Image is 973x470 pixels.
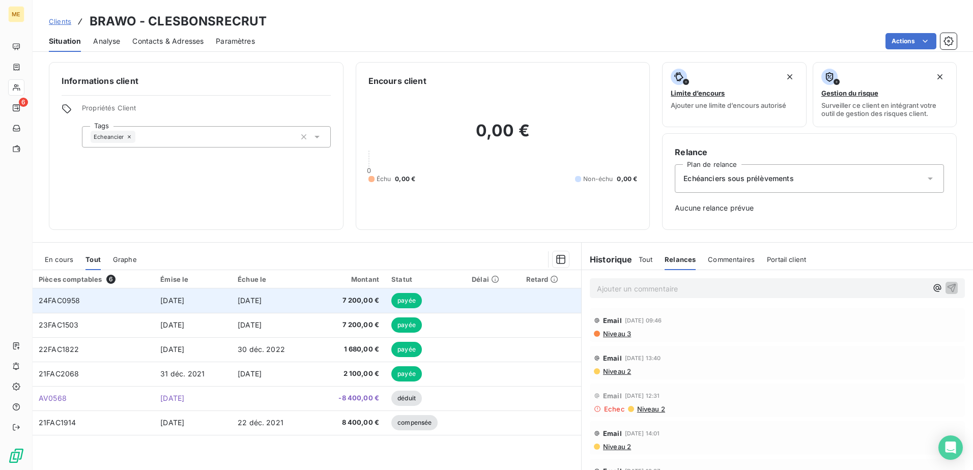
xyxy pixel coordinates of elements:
[662,62,806,127] button: Limite d’encoursAjouter une limite d’encours autorisé
[49,16,71,26] a: Clients
[39,320,78,329] span: 23FAC1503
[160,418,184,427] span: [DATE]
[8,6,24,22] div: ME
[391,317,422,333] span: payée
[82,104,331,118] span: Propriétés Client
[526,275,575,283] div: Retard
[603,392,622,400] span: Email
[238,345,285,354] span: 30 déc. 2022
[617,174,637,184] span: 0,00 €
[391,391,422,406] span: déduit
[625,393,660,399] span: [DATE] 12:31
[39,345,79,354] span: 22FAC1822
[113,255,137,263] span: Graphe
[39,275,148,284] div: Pièces comptables
[160,345,184,354] span: [DATE]
[319,320,379,330] span: 7 200,00 €
[708,255,755,263] span: Commentaires
[603,354,622,362] span: Email
[625,317,662,324] span: [DATE] 09:46
[160,296,184,305] span: [DATE]
[671,101,786,109] span: Ajouter une limite d’encours autorisé
[160,320,184,329] span: [DATE]
[319,344,379,355] span: 1 680,00 €
[49,36,81,46] span: Situation
[85,255,101,263] span: Tout
[821,89,878,97] span: Gestion du risque
[391,275,460,283] div: Statut
[132,36,204,46] span: Contacts & Adresses
[683,173,793,184] span: Echéanciers sous prélèvements
[391,293,422,308] span: payée
[238,296,262,305] span: [DATE]
[49,17,71,25] span: Clients
[377,174,391,184] span: Échu
[216,36,255,46] span: Paramètres
[602,443,631,451] span: Niveau 2
[238,320,262,329] span: [DATE]
[602,367,631,375] span: Niveau 2
[813,62,957,127] button: Gestion du risqueSurveiller ce client en intégrant votre outil de gestion des risques client.
[391,415,438,430] span: compensée
[675,203,944,213] span: Aucune relance prévue
[604,405,625,413] span: Echec
[90,12,267,31] h3: BRAWO - CLESBONSRECRUT
[582,253,633,266] h6: Historique
[93,36,120,46] span: Analyse
[391,342,422,357] span: payée
[885,33,936,49] button: Actions
[39,394,67,402] span: AV0568
[94,134,124,140] span: Echeancier
[62,75,331,87] h6: Informations client
[39,418,76,427] span: 21FAC1914
[767,255,806,263] span: Portail client
[938,435,963,460] div: Open Intercom Messenger
[472,275,513,283] div: Délai
[636,405,665,413] span: Niveau 2
[19,98,28,107] span: 6
[665,255,696,263] span: Relances
[160,394,184,402] span: [DATE]
[583,174,613,184] span: Non-échu
[319,296,379,306] span: 7 200,00 €
[671,89,725,97] span: Limite d’encours
[319,393,379,403] span: -8 400,00 €
[160,369,205,378] span: 31 déc. 2021
[8,448,24,464] img: Logo LeanPay
[391,366,422,381] span: payée
[367,166,371,174] span: 0
[639,255,653,263] span: Tout
[238,418,283,427] span: 22 déc. 2021
[160,275,225,283] div: Émise le
[319,275,379,283] div: Montant
[603,316,622,325] span: Email
[368,75,426,87] h6: Encours client
[106,275,116,284] span: 6
[135,132,144,141] input: Ajouter une valeur
[45,255,73,263] span: En cours
[603,429,622,437] span: Email
[675,146,944,158] h6: Relance
[238,275,307,283] div: Échue le
[368,121,638,151] h2: 0,00 €
[821,101,948,118] span: Surveiller ce client en intégrant votre outil de gestion des risques client.
[625,355,661,361] span: [DATE] 13:40
[625,430,660,436] span: [DATE] 14:01
[602,330,631,338] span: Niveau 3
[395,174,415,184] span: 0,00 €
[39,296,80,305] span: 24FAC0958
[319,369,379,379] span: 2 100,00 €
[39,369,79,378] span: 21FAC2068
[238,369,262,378] span: [DATE]
[319,418,379,428] span: 8 400,00 €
